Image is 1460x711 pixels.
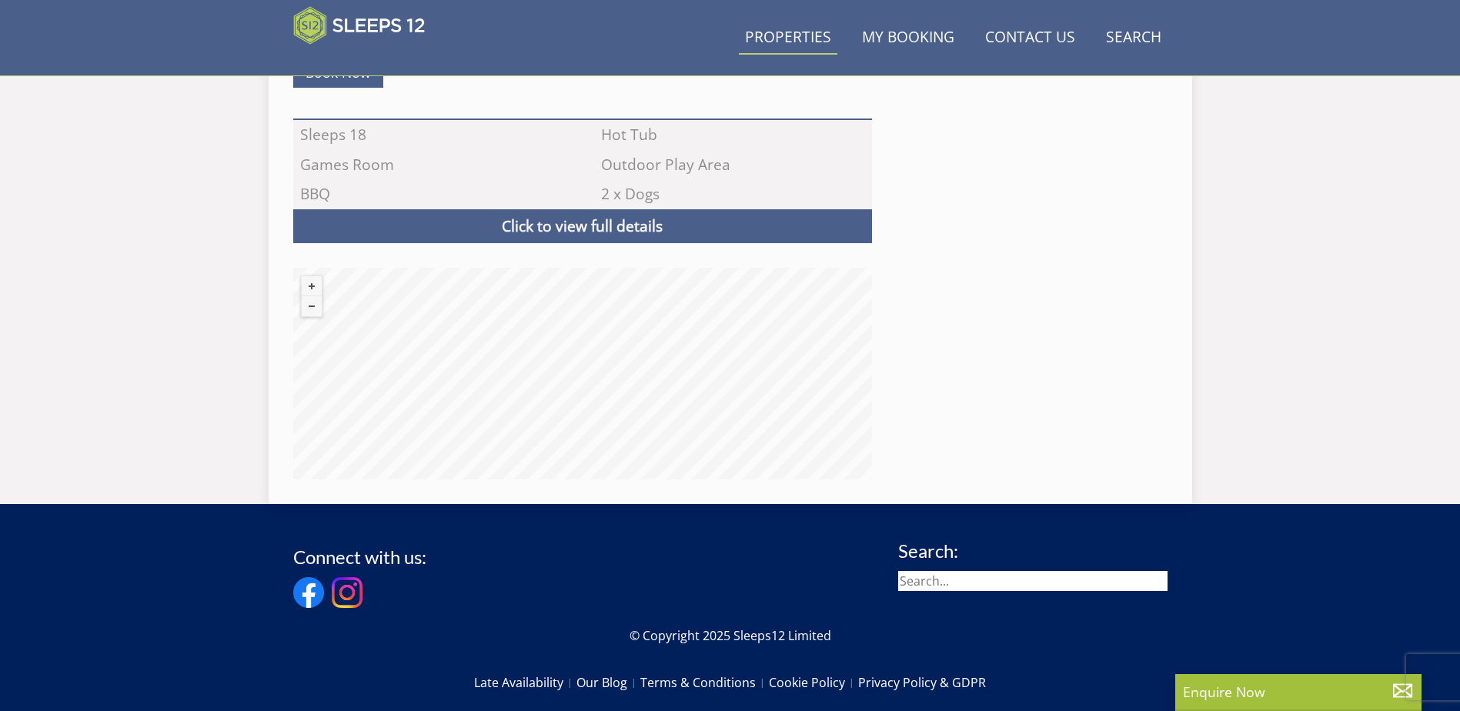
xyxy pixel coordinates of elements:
p: Enquire Now [1183,682,1414,702]
img: Facebook [293,577,324,608]
li: Outdoor Play Area [594,150,872,179]
li: Sleeps 18 [293,120,571,149]
canvas: Map [293,268,872,479]
input: Search... [898,571,1168,591]
a: Privacy Policy & GDPR [858,669,986,696]
iframe: Customer reviews powered by Trustpilot [286,54,447,67]
h3: Search: [898,541,1168,561]
a: Our Blog [576,669,640,696]
li: Hot Tub [594,120,872,149]
button: Zoom out [302,296,322,316]
a: Late Availability [474,669,576,696]
li: 2 x Dogs [594,179,872,209]
a: Cookie Policy [769,669,858,696]
button: Zoom in [302,276,322,296]
img: Sleeps 12 [293,6,426,45]
li: Games Room [293,150,571,179]
h3: Connect with us: [293,547,426,567]
img: Instagram [332,577,362,608]
a: Terms & Conditions [640,669,769,696]
li: BBQ [293,179,571,209]
a: Contact Us [979,21,1081,55]
p: © Copyright 2025 Sleeps12 Limited [293,626,1168,645]
a: Search [1100,21,1168,55]
a: My Booking [856,21,961,55]
a: Click to view full details [293,209,872,244]
a: Properties [739,21,837,55]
